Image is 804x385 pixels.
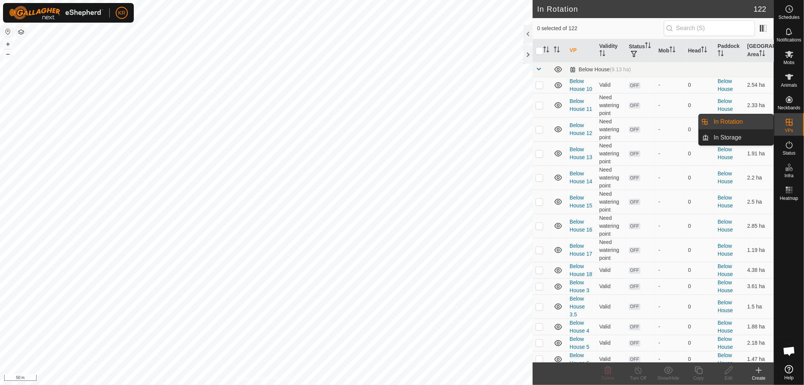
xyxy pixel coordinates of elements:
[685,93,715,117] td: 0
[685,278,715,295] td: 0
[596,335,626,351] td: Valid
[9,6,103,20] img: Gallagher Logo
[778,15,799,20] span: Schedules
[596,214,626,238] td: Need watering point
[570,66,631,73] div: Below House
[685,77,715,93] td: 0
[596,351,626,367] td: Valid
[783,151,795,155] span: Status
[754,3,766,15] span: 122
[718,336,733,350] a: Below House
[744,77,774,93] td: 2.54 ha
[659,222,682,230] div: -
[718,320,733,334] a: Below House
[653,375,683,382] div: Show/Hide
[718,170,733,184] a: Below House
[596,39,626,62] th: Validity
[3,40,12,49] button: +
[118,9,125,17] span: KR
[784,376,794,380] span: Help
[659,101,682,109] div: -
[777,38,801,42] span: Notifications
[629,284,640,290] span: OFF
[744,278,774,295] td: 3.61 ha
[685,117,715,141] td: 0
[781,83,797,87] span: Animals
[714,117,743,126] span: In Rotation
[659,126,682,133] div: -
[570,170,592,184] a: Below House 14
[599,51,605,57] p-sorticon: Activate to sort
[784,173,793,178] span: Infra
[744,238,774,262] td: 1.19 ha
[596,262,626,278] td: Valid
[629,267,640,274] span: OFF
[759,51,765,57] p-sorticon: Activate to sort
[3,27,12,36] button: Reset Map
[669,48,675,54] p-sorticon: Activate to sort
[685,351,715,367] td: 0
[778,340,801,362] div: Open chat
[744,295,774,319] td: 1.5 ha
[744,335,774,351] td: 2.18 ha
[570,336,589,350] a: Below House 5
[596,190,626,214] td: Need watering point
[610,66,631,72] span: (9.13 ha)
[685,190,715,214] td: 0
[602,376,615,381] span: Delete
[685,238,715,262] td: 0
[596,77,626,93] td: Valid
[629,324,640,330] span: OFF
[683,375,714,382] div: Copy
[744,39,774,62] th: [GEOGRAPHIC_DATA] Area
[718,352,733,366] a: Below House
[699,114,773,129] li: In Rotation
[655,39,685,62] th: Mob
[718,195,733,209] a: Below House
[659,150,682,158] div: -
[537,5,754,14] h2: In Rotation
[744,262,774,278] td: 4.38 ha
[596,117,626,141] td: Need watering point
[629,247,640,253] span: OFF
[685,141,715,166] td: 0
[709,114,774,129] a: In Rotation
[659,198,682,206] div: -
[629,356,640,363] span: OFF
[629,223,640,229] span: OFF
[659,339,682,347] div: -
[784,60,795,65] span: Mobs
[659,355,682,363] div: -
[699,130,773,145] li: In Storage
[774,362,804,383] a: Help
[570,195,592,209] a: Below House 15
[685,39,715,62] th: Head
[701,48,707,54] p-sorticon: Activate to sort
[659,266,682,274] div: -
[570,98,592,112] a: Below House 11
[685,295,715,319] td: 0
[570,219,592,233] a: Below House 16
[659,303,682,311] div: -
[744,166,774,190] td: 2.2 ha
[718,299,733,313] a: Below House
[718,279,733,293] a: Below House
[629,150,640,157] span: OFF
[570,146,592,160] a: Below House 13
[543,48,549,54] p-sorticon: Activate to sort
[718,146,733,160] a: Below House
[744,214,774,238] td: 2.85 ha
[3,49,12,58] button: –
[570,352,589,366] a: Below House 6
[715,39,744,62] th: Paddock
[718,263,733,277] a: Below House
[718,98,733,112] a: Below House
[570,243,592,257] a: Below House 17
[659,323,682,331] div: -
[570,279,589,293] a: Below House 3
[570,263,592,277] a: Below House 18
[744,141,774,166] td: 1.91 ha
[596,238,626,262] td: Need watering point
[629,126,640,133] span: OFF
[664,20,755,36] input: Search (S)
